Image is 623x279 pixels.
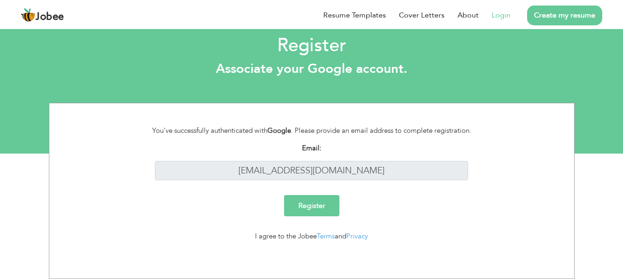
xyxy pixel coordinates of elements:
[457,10,479,21] a: About
[7,61,616,77] h3: Associate your Google account.
[36,12,64,22] span: Jobee
[492,10,510,21] a: Login
[21,8,36,23] img: jobee.io
[267,126,291,135] strong: Google
[155,161,468,181] input: Enter your email address
[346,232,368,241] a: Privacy
[141,231,482,242] div: I agree to the Jobee and
[302,143,321,153] strong: Email:
[399,10,445,21] a: Cover Letters
[141,125,482,136] div: You've successfully authenticated with . Please provide an email address to complete registration.
[21,8,64,23] a: Jobee
[317,232,335,241] a: Terms
[323,10,386,21] a: Resume Templates
[7,34,616,58] h2: Register
[527,6,602,25] a: Create my resume
[284,195,339,216] input: Register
